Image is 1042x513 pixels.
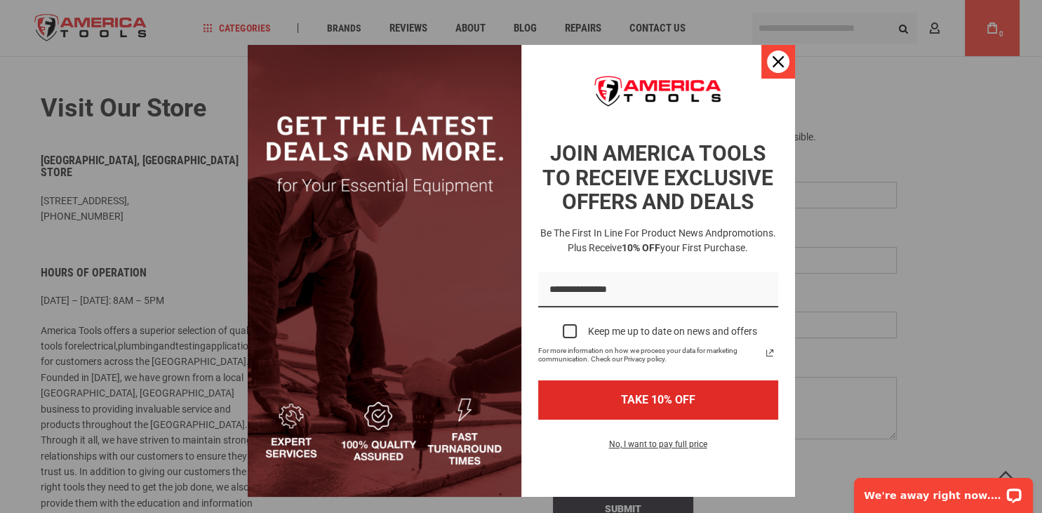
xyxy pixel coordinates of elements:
[538,272,778,308] input: Email field
[538,347,761,364] span: For more information on how we process your data for marketing communication. Check our Privacy p...
[622,242,660,253] strong: 10% OFF
[538,380,778,419] button: TAKE 10% OFF
[588,326,757,338] div: Keep me up to date on news and offers
[535,226,781,255] h3: Be the first in line for product news and
[773,56,784,67] svg: close icon
[568,227,776,253] span: promotions. Plus receive your first purchase.
[845,469,1042,513] iframe: LiveChat chat widget
[761,345,778,361] svg: link icon
[598,437,719,460] button: No, I want to pay full price
[761,45,795,79] button: Close
[542,141,773,214] strong: JOIN AMERICA TOOLS TO RECEIVE EXCLUSIVE OFFERS AND DEALS
[761,345,778,361] a: Read our Privacy Policy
